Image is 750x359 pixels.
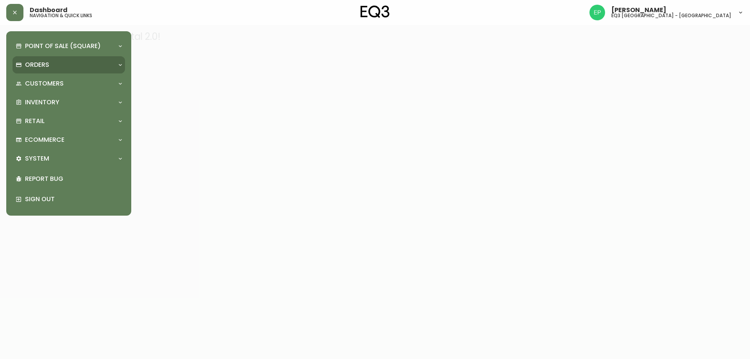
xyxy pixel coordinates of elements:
[12,189,125,209] div: Sign Out
[25,136,64,144] p: Ecommerce
[25,79,64,88] p: Customers
[589,5,605,20] img: edb0eb29d4ff191ed42d19acdf48d771
[30,7,68,13] span: Dashboard
[611,13,731,18] h5: eq3 [GEOGRAPHIC_DATA] - [GEOGRAPHIC_DATA]
[12,169,125,189] div: Report Bug
[12,150,125,167] div: System
[12,38,125,55] div: Point of Sale (Square)
[361,5,389,18] img: logo
[25,61,49,69] p: Orders
[25,195,122,204] p: Sign Out
[25,42,101,50] p: Point of Sale (Square)
[25,117,45,125] p: Retail
[12,94,125,111] div: Inventory
[12,56,125,73] div: Orders
[12,113,125,130] div: Retail
[25,98,59,107] p: Inventory
[25,175,122,183] p: Report Bug
[12,75,125,92] div: Customers
[25,154,49,163] p: System
[611,7,666,13] span: [PERSON_NAME]
[12,131,125,148] div: Ecommerce
[30,13,92,18] h5: navigation & quick links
